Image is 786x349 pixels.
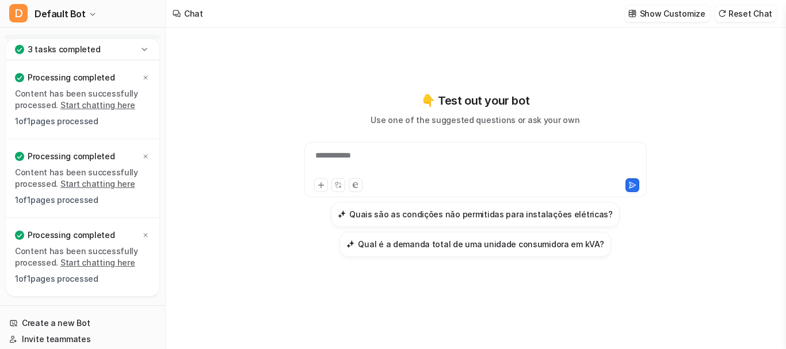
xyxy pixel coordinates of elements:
span: D [9,4,28,22]
img: customize [628,9,636,18]
h3: Quais são as condições não permitidas para instalações elétricas? [349,208,613,220]
div: Chat [184,7,203,20]
button: Quais são as condições não permitidas para instalações elétricas?Quais são as condições não permi... [331,202,620,227]
p: Use one of the suggested questions or ask your own [371,114,579,126]
a: Create a new Bot [5,315,161,331]
p: Processing completed [28,229,115,241]
span: Default Bot [35,6,86,22]
p: Show Customize [640,7,705,20]
p: 1 of 1 pages processed [15,116,150,127]
a: Invite teammates [5,331,161,347]
button: Reset Chat [715,5,777,22]
p: 3 tasks completed [28,44,100,55]
p: 👇 Test out your bot [421,92,529,109]
h3: Qual é a demanda total de uma unidade consumidora em kVA? [358,238,604,250]
p: Processing completed [28,72,115,83]
p: Processing completed [28,151,115,162]
p: Content has been successfully processed. [15,167,150,190]
p: 1 of 1 pages processed [15,194,150,206]
p: Content has been successfully processed. [15,246,150,269]
a: Start chatting here [60,258,135,267]
img: reset [718,9,726,18]
button: Show Customize [625,5,710,22]
img: Qual é a demanda total de uma unidade consumidora em kVA? [346,240,354,248]
a: Chat [5,34,161,51]
img: Quais são as condições não permitidas para instalações elétricas? [338,210,346,218]
p: 1 of 1 pages processed [15,273,150,285]
a: Start chatting here [60,179,135,189]
a: Start chatting here [60,100,135,110]
p: Content has been successfully processed. [15,88,150,111]
button: Qual é a demanda total de uma unidade consumidora em kVA?Qual é a demanda total de uma unidade co... [339,232,611,257]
